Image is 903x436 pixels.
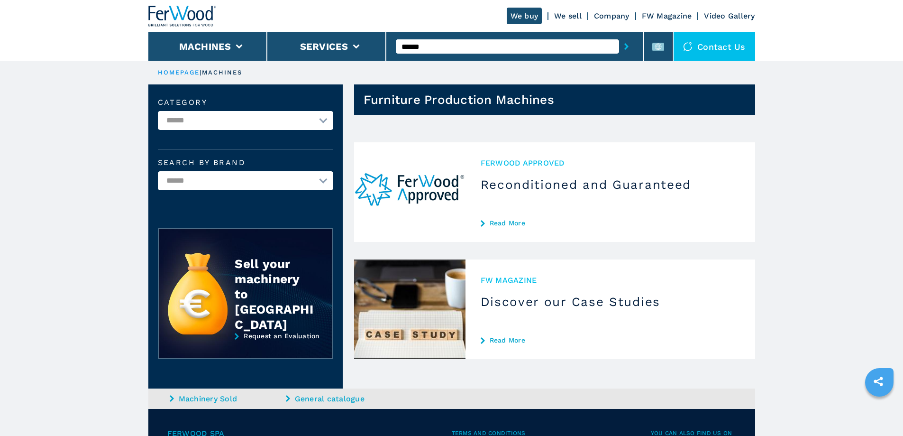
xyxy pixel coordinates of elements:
div: Contact us [674,32,755,61]
label: Search by brand [158,159,333,167]
img: Discover our Case Studies [354,260,465,359]
a: sharethis [867,370,890,393]
iframe: Chat [863,393,896,429]
h1: Furniture Production Machines [364,92,554,107]
img: Ferwood [148,6,217,27]
a: Machinery Sold [170,393,283,404]
label: Category [158,99,333,106]
img: Contact us [683,42,693,51]
p: machines [202,68,243,77]
a: FW Magazine [642,11,692,20]
button: submit-button [619,36,634,57]
span: FW MAGAZINE [481,275,740,286]
a: We buy [507,8,542,24]
h3: Reconditioned and Guaranteed [481,177,740,192]
span: | [200,69,201,76]
img: Reconditioned and Guaranteed [354,142,465,242]
a: We sell [554,11,582,20]
a: Video Gallery [704,11,755,20]
a: Company [594,11,629,20]
span: Ferwood Approved [481,158,740,168]
a: Read More [481,219,740,227]
button: Machines [179,41,231,52]
a: HOMEPAGE [158,69,200,76]
a: Read More [481,336,740,344]
div: Sell your machinery to [GEOGRAPHIC_DATA] [235,256,313,332]
h3: Discover our Case Studies [481,294,740,309]
a: General catalogue [286,393,400,404]
button: Services [300,41,348,52]
a: Request an Evaluation [158,332,333,366]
